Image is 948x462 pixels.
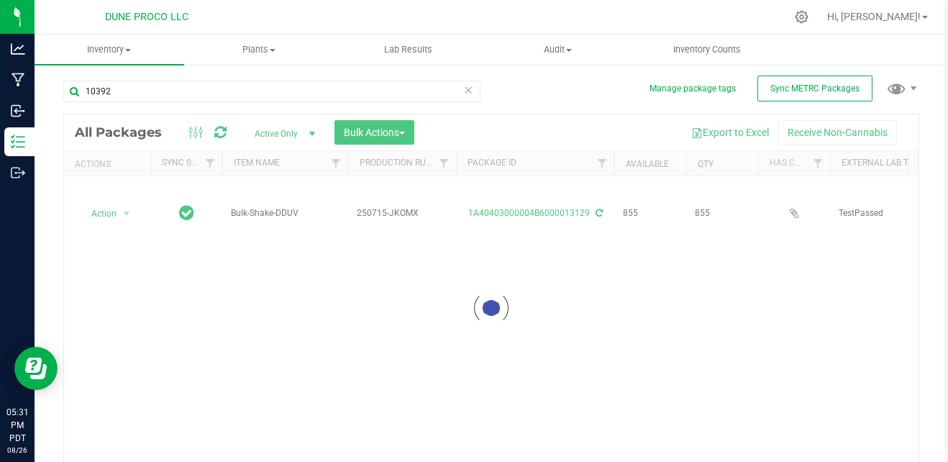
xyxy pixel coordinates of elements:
[184,35,334,65] a: Plants
[35,35,184,65] a: Inventory
[6,445,28,456] p: 08/26
[827,11,921,22] span: Hi, [PERSON_NAME]!
[6,406,28,445] p: 05:31 PM PDT
[463,81,473,99] span: Clear
[757,76,872,101] button: Sync METRC Packages
[632,35,782,65] a: Inventory Counts
[11,42,25,56] inline-svg: Analytics
[483,35,632,65] a: Audit
[14,347,58,390] iframe: Resource center
[11,73,25,87] inline-svg: Manufacturing
[35,43,184,56] span: Inventory
[654,43,760,56] span: Inventory Counts
[793,10,811,24] div: Manage settings
[11,135,25,149] inline-svg: Inventory
[185,43,333,56] span: Plants
[365,43,452,56] span: Lab Results
[650,83,736,95] button: Manage package tags
[105,11,188,23] span: DUNE PROCO LLC
[770,83,860,94] span: Sync METRC Packages
[11,166,25,180] inline-svg: Outbound
[333,35,483,65] a: Lab Results
[11,104,25,118] inline-svg: Inbound
[483,43,632,56] span: Audit
[63,81,480,102] input: Search Package ID, Item Name, SKU, Lot or Part Number...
